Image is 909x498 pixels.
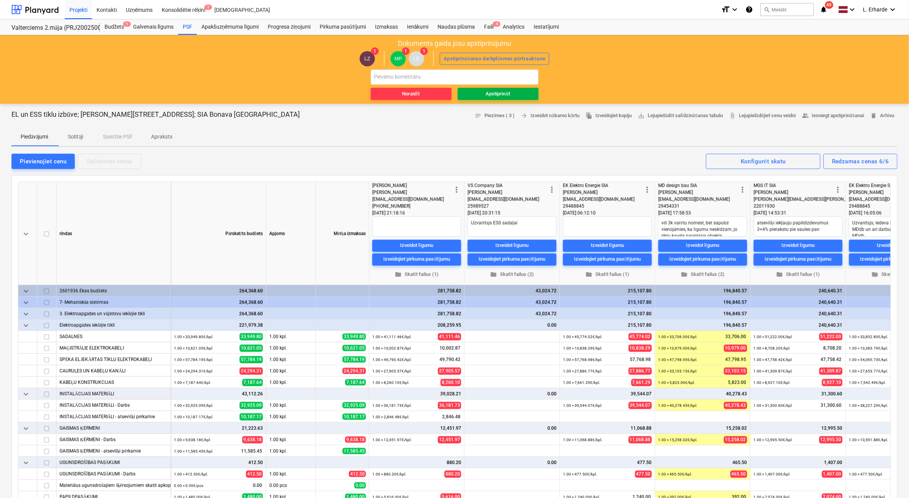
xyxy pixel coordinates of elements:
span: 4 [493,21,500,27]
div: 215,107.80 [563,297,652,308]
span: more_vert [643,185,652,194]
div: 264,368.60 [174,297,263,308]
span: file_copy [586,112,592,119]
div: 1.00 kpl. [266,434,316,445]
i: keyboard_arrow_down [730,5,739,14]
a: Pirkuma pasūtījumi [315,19,370,35]
span: [PERSON_NAME][EMAIL_ADDRESS][PERSON_NAME][DOMAIN_NAME] [754,197,895,202]
small: 1.00 × 27,886.77€ / kpl. [563,369,602,373]
span: 7,187.64 [242,379,263,386]
div: Izveidot līgumu [400,241,433,250]
span: Skatīt failus (1) [757,270,840,279]
div: 43,024.72 [468,285,557,297]
span: 10,621.05 [240,345,263,352]
div: [PERSON_NAME] [468,189,547,196]
span: 10,621.05 [343,345,366,351]
span: folder [776,271,783,278]
div: Naudas plūsma [433,19,480,35]
div: MAĢISTRĀLIE ELEKTROKABEĻI [60,342,167,353]
div: [PERSON_NAME] [372,182,452,189]
div: 196,840.57 [658,319,747,331]
div: Redzamas cenas 6/6 [832,156,889,166]
small: 1.00 × 27,905.57€ / kpl. [372,369,412,373]
div: Mārtiņš Pogulis [391,51,406,66]
span: keyboard_arrow_down [21,287,31,296]
a: Galvenais līgums [129,19,178,35]
div: Izveidojiet pirkuma pasūtījumu [669,255,736,264]
span: folder [872,271,878,278]
div: 0.00 pcs [266,480,316,491]
span: keyboard_arrow_down [21,458,31,467]
button: Piezīmes ( 3 ) [471,110,518,122]
div: MD design bau SIA [658,182,738,189]
div: 1.00 kpl. [266,400,316,411]
div: Konfigurēt skatu [741,156,786,166]
div: [DATE] 17:58:53 [658,210,747,216]
div: Lāsma Erharde [409,51,424,66]
button: Redzamas cenas 6/6 [824,154,898,169]
p: Solītāji [66,133,85,141]
div: 1.00 kpl. [266,411,316,422]
div: 215,107.80 [563,319,652,331]
small: 1.00 × 8,927.10€ / kpl. [754,380,791,385]
a: Analytics [498,19,529,35]
div: 1.00 kpl. [266,365,316,377]
div: Pārskatīts budžets [171,182,266,285]
small: 1.00 × 10,979.00€ / kpl. [658,346,698,350]
span: 10,838.29 [629,345,652,352]
div: [DATE] 06:12:10 [563,210,652,216]
span: 1 [402,47,410,55]
div: 43,024.72 [468,308,557,319]
span: Izveidojiet kopiju [586,111,632,120]
textarea: atsevišķi iekļauju papildizdevumus 3+4% pierakstu pie saules pan [754,216,843,237]
button: Izveidojiet pirkuma pasūtījumu [754,253,843,265]
div: Izveidojiet pirkuma pasūtījumu [383,255,450,264]
p: Apraksts [151,133,172,141]
button: Pievienojiet cenu [11,154,75,169]
span: Skatīt failus (2) [661,270,744,279]
span: 57,784.19 [343,356,366,363]
small: 1.00 × 47,798.95€ / kpl. [658,358,698,362]
button: Izveidojiet pirkuma pasūtījumu [563,253,652,265]
div: 0.00 [468,388,557,400]
div: 196,840.57 [658,297,747,308]
div: Valterciems 2.māja (PRJ2002500) - 2601936 [11,24,91,32]
span: 8,260.10 [441,379,461,386]
span: attach_file [729,112,736,119]
span: 47,758.42 [820,356,843,363]
span: MP [394,56,402,61]
span: keyboard_arrow_down [21,229,31,239]
div: Progresa ziņojumi [263,19,315,35]
span: delete [870,112,877,119]
div: Izveidojiet pirkuma pasūtījumu [765,255,832,264]
div: 264,368.60 [174,285,263,297]
small: 1.00 × 41,309.87€ / kpl. [754,369,793,373]
div: MGS IT SIA [754,182,833,189]
small: 1.00 × 10,383.79€ / kpl. [849,346,888,350]
div: Izmaksas [370,19,402,35]
div: 1.00 kpl. [266,377,316,388]
span: keyboard_arrow_down [21,390,31,399]
span: more_vert [452,185,461,194]
small: 1.00 × 33,103.15€ / kpl. [658,369,698,373]
span: 27,886.77 [629,367,652,375]
button: Izveidot līgumu [372,239,461,251]
span: folder [586,271,592,278]
button: Iesniegt apstiprināšanai [799,110,867,122]
span: arrow_forward [521,112,528,119]
span: 7,187.64 [345,379,366,385]
iframe: Chat Widget [871,461,909,498]
button: Skatīt failus (2) [468,268,557,280]
small: 1.00 × 45,774.02€ / kpl. [563,335,602,339]
i: format_size [721,5,730,14]
div: Faili [479,19,498,35]
small: 1.00 × 7,542.49€ / kpl. [849,380,886,385]
button: Konfigurēt skatu [706,154,821,169]
div: Izveidot līgumu [782,241,815,250]
small: 1.00 × 54,065.73€ / kpl. [849,358,888,362]
span: save_alt [638,112,645,119]
span: 1 [204,5,212,10]
button: Apstiprināšanas darbplūsmas pārtraukšana [440,53,549,65]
